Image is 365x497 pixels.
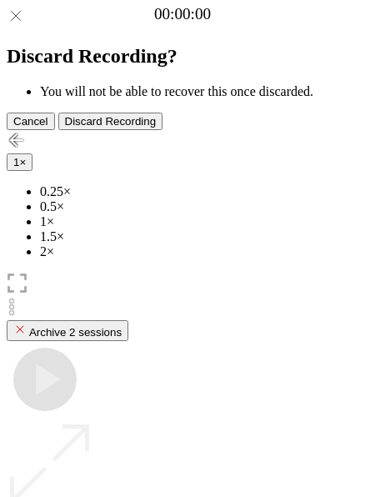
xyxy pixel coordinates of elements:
li: You will not be able to recover this once discarded. [40,84,358,99]
button: Cancel [7,113,55,130]
button: Discard Recording [58,113,163,130]
button: Archive 2 sessions [7,320,128,341]
li: 1.5× [40,229,358,244]
li: 0.5× [40,199,358,214]
li: 2× [40,244,358,259]
h2: Discard Recording? [7,45,358,68]
div: Archive 2 sessions [13,323,122,339]
span: 1 [13,156,19,168]
a: 00:00:00 [154,5,211,23]
li: 0.25× [40,184,358,199]
li: 1× [40,214,358,229]
button: 1× [7,153,32,171]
